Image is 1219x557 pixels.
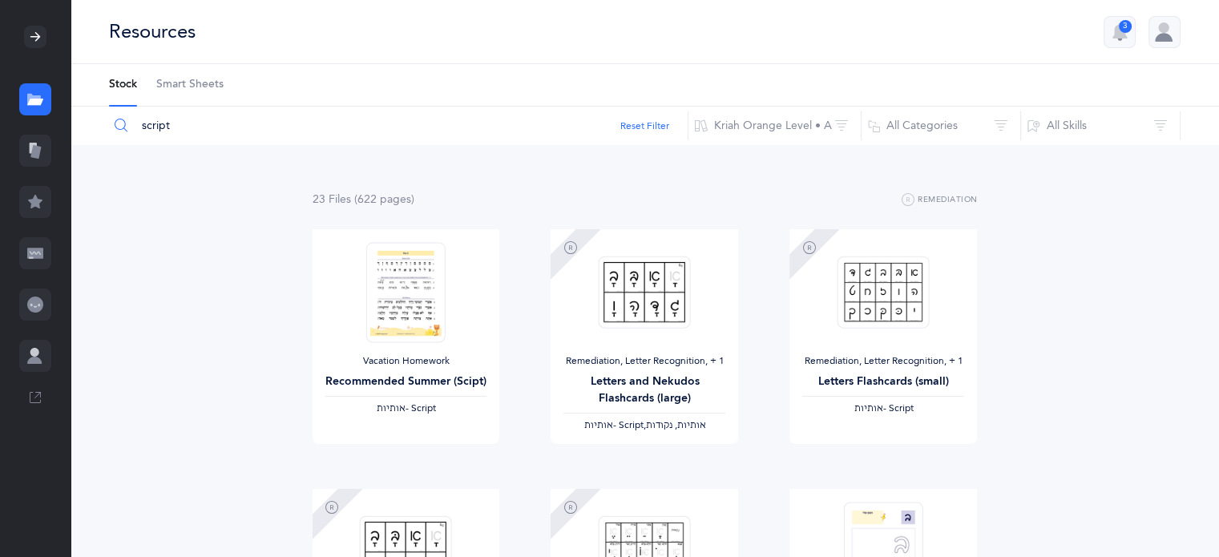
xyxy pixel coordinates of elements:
[688,107,862,145] button: Kriah Orange Level • A
[156,77,224,93] span: Smart Sheets
[325,373,487,390] div: Recommended Summer (Scipt)
[645,419,705,430] span: ‫אותיות, נקודות‬
[108,107,688,145] input: Search Resources
[1020,107,1181,145] button: All Skills
[1104,16,1136,48] button: 3
[620,119,669,133] button: Reset Filter
[612,419,645,430] span: - Script,
[563,373,725,407] div: Letters and Nekudos Flashcards (large)
[325,402,487,415] div: - Script
[802,355,964,368] div: Remediation, Letter Recognition‪, + 1‬
[346,193,351,206] span: s
[376,402,405,414] span: ‫אותיות‬
[861,107,1021,145] button: All Categories
[802,402,964,415] div: - Script
[109,18,196,45] div: Resources
[902,191,978,210] button: Remediation
[354,193,414,206] span: (622 page )
[325,355,487,368] div: Vacation Homework
[583,419,612,430] span: ‫אותיות‬
[563,355,725,368] div: Remediation, Letter Recognition‪, + 1‬
[802,373,964,390] div: Letters Flashcards (small)
[1119,20,1132,33] div: 3
[366,242,445,342] img: Recommended_Summer_Script_EN_thumbnail_1717620682.png
[838,256,930,329] img: Mini_Script_Letters_Flashcards_thumbnail_1733037793.png
[406,193,411,206] span: s
[854,402,882,414] span: ‫אותיות‬
[599,256,691,329] img: Large_Script_Letters_and__Nekudos_Flashcards_thumbnail_1733040497.png
[313,193,351,206] span: 23 File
